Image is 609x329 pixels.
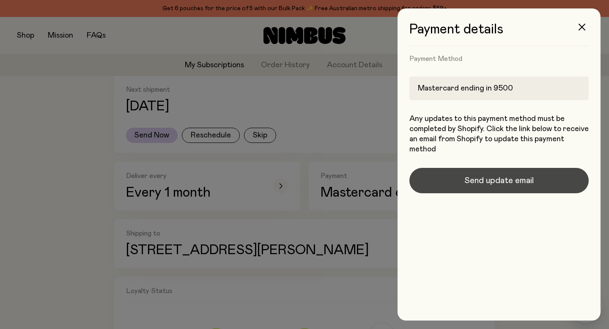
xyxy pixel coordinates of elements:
span: Send update email [464,175,534,186]
p: Any updates to this payment method must be completed by Shopify. Click the link below to receive ... [409,114,589,154]
h4: Payment Method [409,55,589,63]
div: Mastercard ending in 9500 [409,77,589,100]
button: Send update email [409,168,589,193]
h3: Payment details [409,22,589,46]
